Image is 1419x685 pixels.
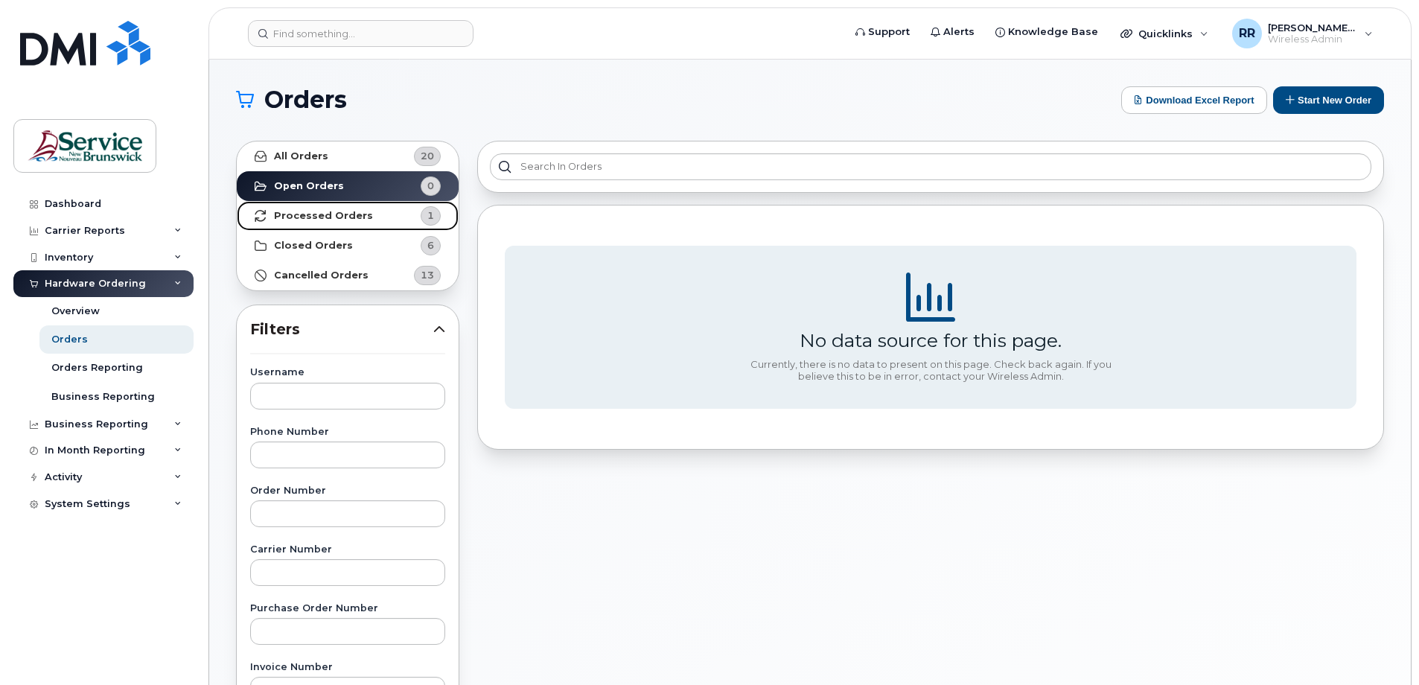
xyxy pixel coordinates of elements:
[250,427,445,437] label: Phone Number
[274,210,373,222] strong: Processed Orders
[421,149,434,163] span: 20
[250,486,445,496] label: Order Number
[237,141,459,171] a: All Orders20
[274,180,344,192] strong: Open Orders
[427,208,434,223] span: 1
[250,319,433,340] span: Filters
[427,238,434,252] span: 6
[744,359,1117,382] div: Currently, there is no data to present on this page. Check back again. If you believe this to be ...
[250,663,445,672] label: Invoice Number
[237,231,459,261] a: Closed Orders6
[421,268,434,282] span: 13
[490,153,1371,180] input: Search in orders
[800,329,1062,351] div: No data source for this page.
[250,604,445,614] label: Purchase Order Number
[1273,86,1384,114] button: Start New Order
[237,171,459,201] a: Open Orders0
[1121,86,1267,114] button: Download Excel Report
[237,261,459,290] a: Cancelled Orders13
[250,545,445,555] label: Carrier Number
[274,240,353,252] strong: Closed Orders
[250,368,445,377] label: Username
[264,89,347,111] span: Orders
[237,201,459,231] a: Processed Orders1
[274,150,328,162] strong: All Orders
[427,179,434,193] span: 0
[274,270,369,281] strong: Cancelled Orders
